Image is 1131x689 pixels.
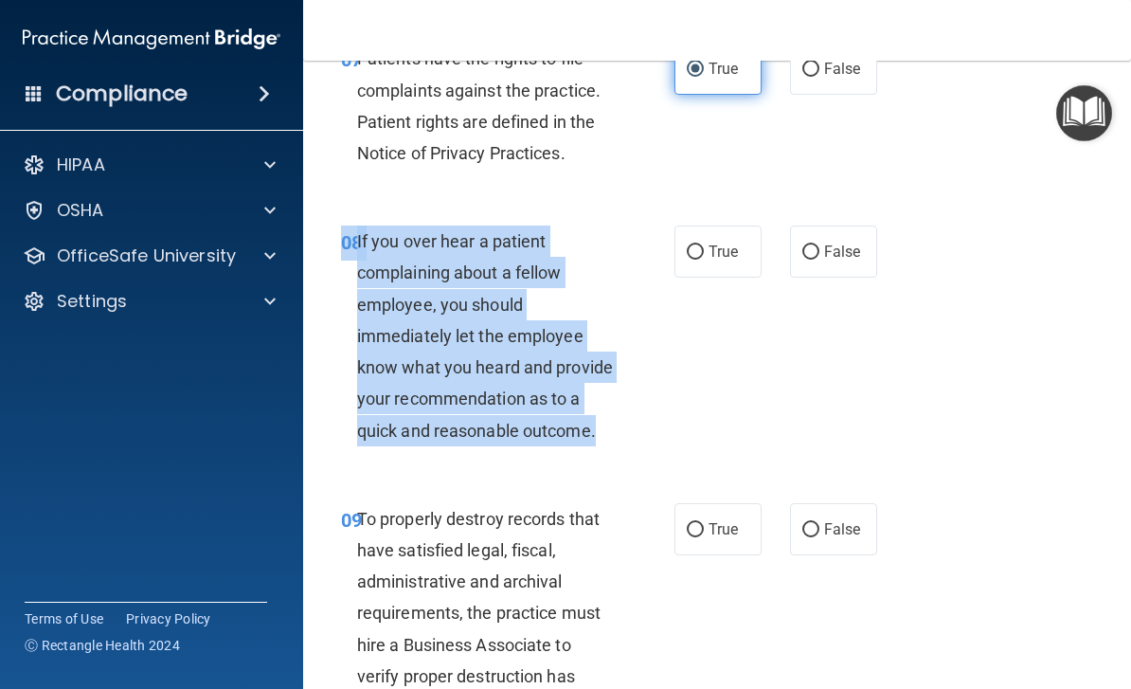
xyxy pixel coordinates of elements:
span: True [709,243,738,261]
input: False [802,523,819,537]
input: True [687,523,704,537]
span: 09 [341,509,362,532]
h4: Compliance [56,81,188,107]
input: True [687,63,704,77]
span: If you over hear a patient complaining about a fellow employee, you should immediately let the em... [357,231,613,440]
p: Settings [57,290,127,313]
span: False [824,520,861,538]
span: Ⓒ Rectangle Health 2024 [25,636,180,655]
p: HIPAA [57,154,105,176]
p: OSHA [57,199,104,222]
span: False [824,243,861,261]
a: Privacy Policy [126,609,211,628]
a: Terms of Use [25,609,103,628]
input: False [802,63,819,77]
a: OSHA [23,199,276,222]
input: False [802,245,819,260]
p: OfficeSafe University [57,245,236,267]
span: True [709,520,738,538]
button: Open Resource Center [1056,85,1112,141]
img: PMB logo [23,20,280,58]
span: 08 [341,231,362,254]
span: False [824,60,861,78]
span: True [709,60,738,78]
span: 07 [341,48,362,71]
a: Settings [23,290,276,313]
input: True [687,245,704,260]
a: OfficeSafe University [23,245,276,267]
a: HIPAA [23,154,276,176]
